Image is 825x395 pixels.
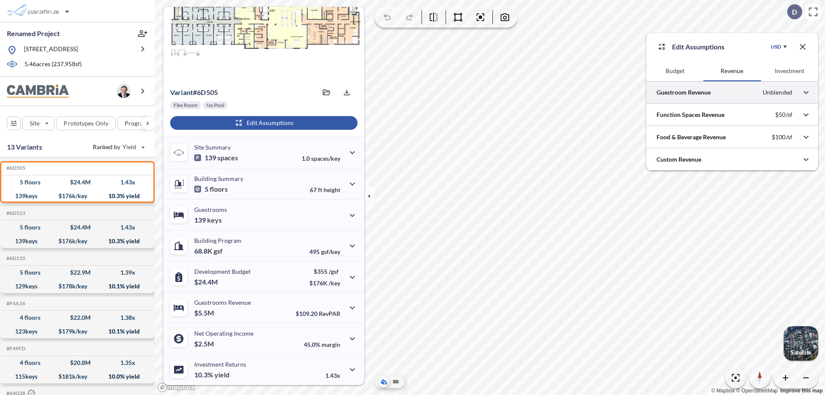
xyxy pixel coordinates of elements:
span: spaces/key [311,155,340,162]
div: USD [771,43,781,50]
p: Development Budget [194,268,251,275]
p: [STREET_ADDRESS] [24,45,78,55]
p: # 6d505 [170,88,218,97]
p: 67 [310,186,340,193]
span: floors [210,185,228,193]
p: 45.0% [304,341,340,348]
p: Edit Assumptions [672,42,724,52]
span: /key [329,279,340,287]
button: Program [117,116,164,130]
p: No Pool [206,102,224,109]
p: 13 Variants [7,142,42,152]
p: $2.5M [194,340,215,348]
span: height [324,186,340,193]
p: Custom Revenue [657,155,701,164]
p: 5.46 acres ( 237,958 sf) [24,60,82,69]
p: Net Operating Income [194,330,254,337]
p: $50/sf [775,111,792,119]
h5: Click to copy the code [5,210,25,216]
span: spaces [217,153,238,162]
p: $100/sf [772,133,792,141]
p: Building Program [194,237,241,244]
p: $5.5M [194,309,215,317]
a: Mapbox homepage [157,383,195,392]
span: RevPAR [319,310,340,317]
p: Program [125,119,149,128]
p: 68.8K [194,247,223,255]
button: Edit Assumptions [170,116,357,130]
span: gsf/key [321,248,340,255]
span: ft [318,186,322,193]
p: Site [30,119,40,128]
p: 5 [194,185,228,193]
h5: Click to copy the code [5,165,25,171]
button: Site Plan [391,377,401,387]
button: Aerial View [379,377,389,387]
p: Function Spaces Revenue [657,110,724,119]
p: 495 [309,248,340,255]
button: Ranked by Yield [86,140,150,154]
button: Prototypes Only [56,116,116,130]
p: Guestrooms [194,206,227,213]
p: Prototypes Only [64,119,108,128]
span: keys [207,216,222,224]
button: Investment [761,61,818,81]
p: $109.20 [296,310,340,317]
button: Switcher ImageSatellite [784,326,818,361]
h5: Click to copy the code [5,346,25,352]
h5: Click to copy the code [5,300,25,306]
p: Satellite [791,349,811,356]
p: Site Summary [194,144,231,151]
span: Variant [170,88,193,96]
p: Renamed Project [7,29,60,38]
p: Guestrooms Revenue [194,299,251,306]
p: $355 [309,268,340,275]
span: /gsf [329,268,339,275]
button: Budget [646,61,703,81]
h5: Click to copy the code [5,255,25,261]
p: $24.4M [194,278,219,286]
p: 10.3% [194,371,229,379]
p: 139 [194,153,238,162]
p: Investment Returns [194,361,246,368]
p: D [792,8,797,16]
a: Mapbox [711,388,735,394]
span: margin [321,341,340,348]
a: Improve this map [780,388,823,394]
span: Yield [122,143,137,151]
img: Switcher Image [784,326,818,361]
p: 1.43x [325,372,340,379]
p: 139 [194,216,222,224]
p: Flex Room [174,102,198,109]
button: Revenue [703,61,761,81]
p: Building Summary [194,175,243,182]
button: Site [22,116,55,130]
span: yield [214,371,229,379]
img: user logo [117,84,131,98]
a: OpenStreetMap [736,388,778,394]
p: $176K [309,279,340,287]
p: 1.0 [302,155,340,162]
img: BrandImage [7,85,69,98]
span: gsf [214,247,223,255]
p: Food & Beverage Revenue [657,133,726,141]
